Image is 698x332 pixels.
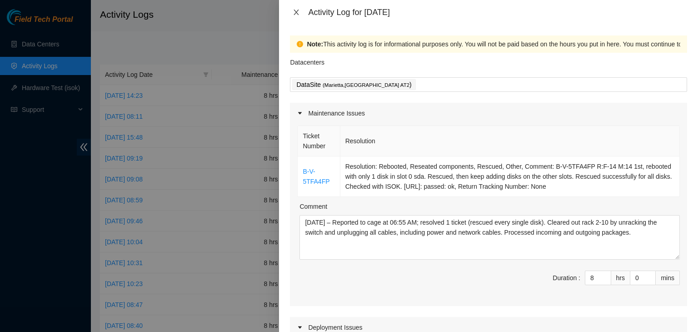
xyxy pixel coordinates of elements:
[603,279,609,284] span: down
[308,7,687,17] div: Activity Log for [DATE]
[601,278,611,285] span: Decrease Value
[299,201,327,211] label: Comment
[303,168,329,185] a: B-V-5TFA4FP
[656,271,680,285] div: mins
[340,126,680,156] th: Resolution
[297,41,303,47] span: exclamation-circle
[645,271,655,278] span: Increase Value
[323,82,409,88] span: ( Marietta,[GEOGRAPHIC_DATA] AT2
[290,103,687,124] div: Maintenance Issues
[648,279,653,284] span: down
[340,156,680,197] td: Resolution: Rebooted, Reseated components, Rescued, Other, Comment: B-V-5TFA4FP R:F-14 M:14 1st, ...
[298,126,340,156] th: Ticket Number
[601,271,611,278] span: Increase Value
[648,272,653,278] span: up
[645,278,655,285] span: Decrease Value
[297,325,303,330] span: caret-right
[290,8,303,17] button: Close
[553,273,580,283] div: Duration :
[297,111,303,116] span: caret-right
[611,271,630,285] div: hrs
[299,215,680,260] textarea: Comment
[290,53,324,67] p: Datacenters
[296,80,411,90] p: DataSite )
[307,39,323,49] strong: Note:
[603,272,609,278] span: up
[293,9,300,16] span: close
